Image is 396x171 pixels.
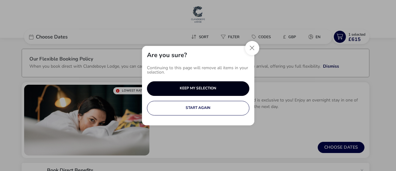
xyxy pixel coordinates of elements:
button: START AGAIN [147,101,249,115]
button: KEEP MY SELECTION [147,81,249,96]
p: Continuing to this page will remove all items in your selection. [147,63,249,77]
button: Close [245,41,259,55]
div: uhoh [142,46,254,125]
h2: Are you sure? [147,51,187,59]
